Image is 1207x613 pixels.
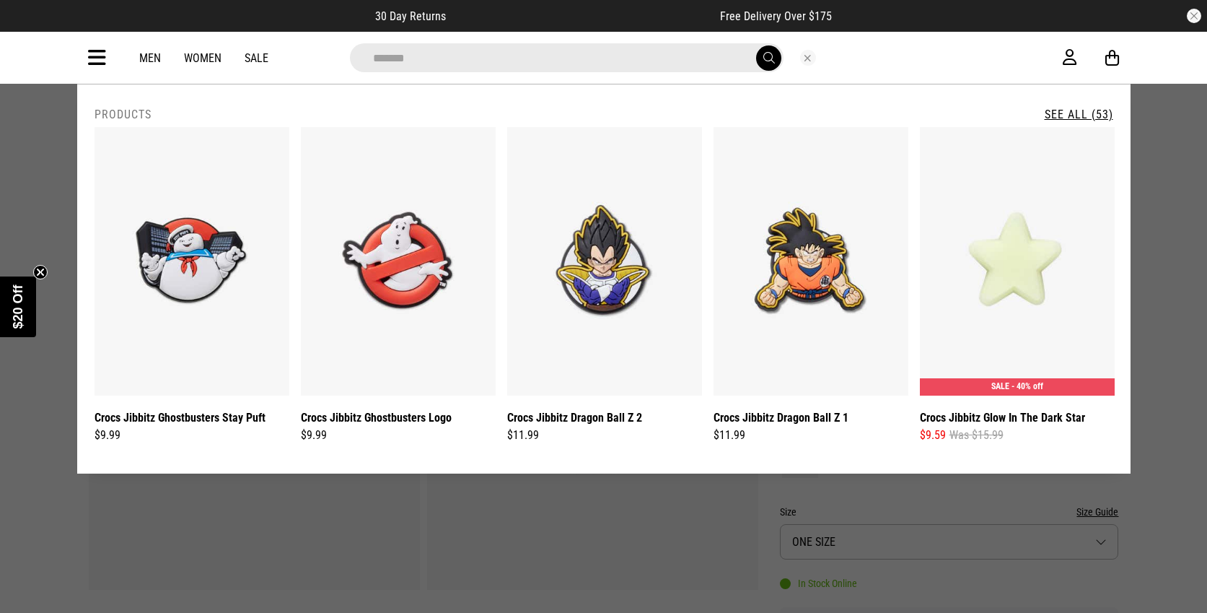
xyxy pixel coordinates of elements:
[184,51,221,65] a: Women
[301,427,496,444] div: $9.99
[301,409,452,427] a: Crocs Jibbitz Ghostbusters Logo
[507,427,702,444] div: $11.99
[95,108,152,121] h2: Products
[1011,381,1043,391] span: - 40% off
[720,9,832,23] span: Free Delivery Over $175
[920,127,1115,396] img: Crocs Jibbitz Glow In The Dark Star in Multi
[507,409,642,427] a: Crocs Jibbitz Dragon Ball Z 2
[12,6,55,49] button: Open LiveChat chat widget
[301,127,496,396] img: Crocs Jibbitz Ghostbusters Logo in Multi
[991,381,1009,391] span: SALE
[714,409,848,427] a: Crocs Jibbitz Dragon Ball Z 1
[375,9,446,23] span: 30 Day Returns
[95,409,265,427] a: Crocs Jibbitz Ghostbusters Stay Puft
[139,51,161,65] a: Men
[95,127,289,396] img: Crocs Jibbitz Ghostbusters Stay Puft in Multi
[714,427,908,444] div: $11.99
[1045,108,1113,121] a: See All (53)
[949,427,1004,444] span: Was $15.99
[714,127,908,396] img: Crocs Jibbitz Dragon Ball Z 1 in Multi
[11,284,25,329] span: $20 Off
[475,9,691,23] iframe: Customer reviews powered by Trustpilot
[507,127,702,396] img: Crocs Jibbitz Dragon Ball Z 2 in Multi
[920,409,1085,427] a: Crocs Jibbitz Glow In The Dark Star
[920,427,946,444] span: $9.59
[245,51,268,65] a: Sale
[33,265,48,279] button: Close teaser
[95,427,289,444] div: $9.99
[800,50,816,66] button: Close search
